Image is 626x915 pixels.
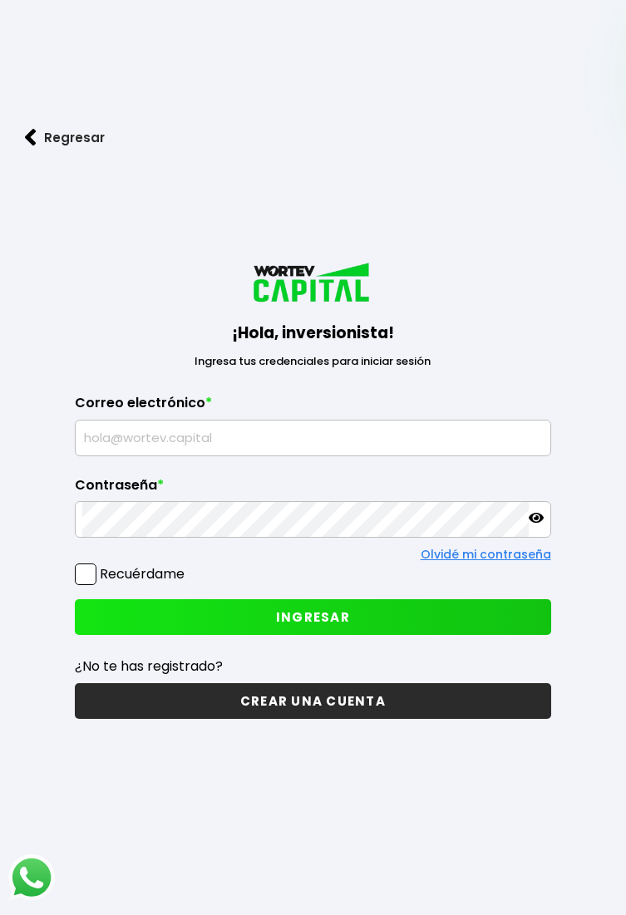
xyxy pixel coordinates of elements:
input: hola@wortev.capital [82,421,543,455]
img: flecha izquierda [25,129,37,146]
p: Ingresa tus credenciales para iniciar sesión [75,353,550,370]
label: Correo electrónico [75,395,550,420]
a: ¿No te has registrado?CREAR UNA CUENTA [75,656,550,719]
img: logo_wortev_capital [250,261,375,307]
button: INGRESAR [75,599,550,635]
img: logos_whatsapp-icon.242b2217.svg [8,854,55,901]
button: CREAR UNA CUENTA [75,683,550,719]
label: Contraseña [75,477,550,502]
h3: ¡Hola, inversionista! [75,321,550,345]
span: INGRESAR [276,608,350,626]
p: ¿No te has registrado? [75,656,550,676]
label: Recuérdame [100,564,185,583]
a: Olvidé mi contraseña [421,546,551,563]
